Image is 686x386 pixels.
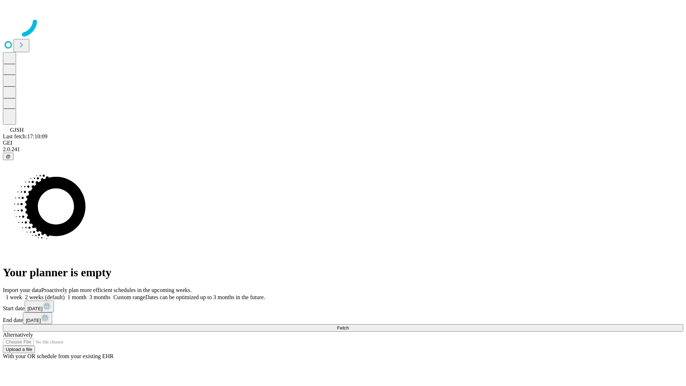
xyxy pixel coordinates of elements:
[3,324,683,332] button: Fetch
[337,325,349,331] span: Fetch
[3,140,683,146] div: GEI
[3,346,35,353] button: Upload a file
[6,294,22,300] span: 1 week
[3,312,683,324] div: End date
[3,287,41,293] span: Import your data
[145,294,265,300] span: Dates can be optimized up to 3 months in the future.
[6,154,11,159] span: @
[3,133,48,139] span: Last fetch: 17:10:09
[89,294,110,300] span: 3 months
[68,294,86,300] span: 1 month
[113,294,145,300] span: Custom range
[25,294,65,300] span: 2 weeks (default)
[28,306,43,311] span: [DATE]
[3,153,14,160] button: @
[3,301,683,312] div: Start date
[23,312,52,324] button: [DATE]
[41,287,192,293] span: Proactively plan more efficient schedules in the upcoming weeks.
[3,332,33,338] span: Alternatively
[26,318,41,323] span: [DATE]
[3,146,683,153] div: 2.0.241
[3,266,683,279] h1: Your planner is empty
[10,127,24,133] span: GJSH
[25,301,54,312] button: [DATE]
[3,353,114,359] span: With your OR schedule from your existing EHR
